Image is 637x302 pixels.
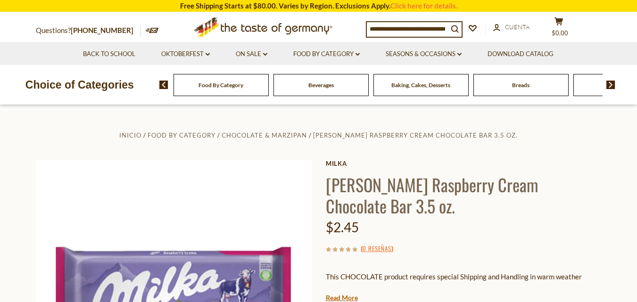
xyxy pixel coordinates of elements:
span: $0.00 [552,29,568,37]
a: Seasons & Occasions [386,49,462,59]
a: 0 reseñas [363,244,391,254]
a: Food By Category [199,82,243,89]
span: ( ) [361,244,393,253]
button: $0.00 [545,17,573,41]
p: Questions? [36,24,141,37]
a: Click here for details. [390,1,457,10]
a: Food By Category [293,49,360,59]
a: Inicio [119,131,141,139]
a: [PHONE_NUMBER] [71,26,133,34]
a: Download Catalog [488,49,554,59]
a: Oktoberfest [161,49,210,59]
span: Cuenta [505,23,529,31]
p: This CHOCOLATE product requires special Shipping and Handling in warm weather [326,271,602,283]
a: Milka [326,160,602,167]
a: Back to School [83,49,135,59]
img: previous arrow [159,81,168,89]
a: Breads [512,82,529,89]
a: Cuenta [493,22,529,33]
span: $2.45 [326,219,359,235]
a: Chocolate & Marzipan [222,131,307,139]
a: On Sale [236,49,267,59]
li: We will ship this product in heat-protective packaging and ice during warm weather months or to w... [335,290,602,302]
a: Beverages [308,82,334,89]
a: Food By Category [148,131,215,139]
h1: [PERSON_NAME] Raspberry Cream Chocolate Bar 3.5 oz. [326,174,602,216]
a: Baking, Cakes, Desserts [391,82,450,89]
a: [PERSON_NAME] Raspberry Cream Chocolate Bar 3.5 oz. [313,131,518,139]
img: next arrow [606,81,615,89]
